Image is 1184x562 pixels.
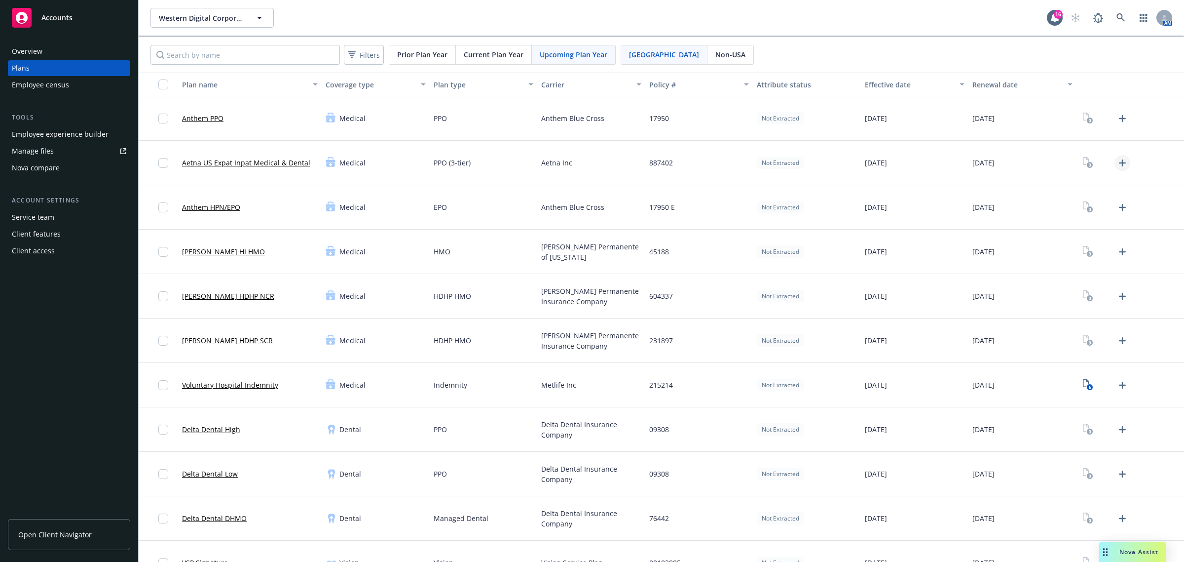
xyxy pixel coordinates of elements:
a: Voluntary Hospital Indemnity [182,380,278,390]
span: 09308 [649,469,669,479]
div: Not Extracted [757,379,804,391]
div: Not Extracted [757,334,804,347]
span: Anthem Blue Cross [541,202,604,212]
a: [PERSON_NAME] HDHP NCR [182,291,274,301]
a: View Plan Documents [1080,422,1096,438]
div: Client access [12,243,55,259]
span: Aetna Inc [541,158,572,168]
div: Coverage type [326,80,414,90]
a: Anthem HPN/EPO [182,202,240,212]
button: Filters [344,45,384,65]
input: Toggle Row Selected [158,514,168,523]
input: Toggle Row Selected [158,114,168,123]
div: 16 [1054,10,1063,19]
span: [DATE] [972,113,995,123]
span: 09308 [649,424,669,435]
a: Aetna US Expat Inpat Medical & Dental [182,158,310,168]
span: [DATE] [865,380,887,390]
a: Delta Dental Low [182,469,238,479]
span: [DATE] [972,291,995,301]
a: View Plan Documents [1080,111,1096,126]
span: 887402 [649,158,673,168]
span: 231897 [649,335,673,346]
a: Client access [8,243,130,259]
a: Client features [8,226,130,242]
span: [DATE] [972,335,995,346]
input: Toggle Row Selected [158,469,168,479]
a: Service team [8,209,130,225]
a: [PERSON_NAME] HDHP SCR [182,335,273,346]
span: [DATE] [972,469,995,479]
span: HDHP HMO [434,335,471,346]
span: [DATE] [972,246,995,257]
span: 604337 [649,291,673,301]
input: Toggle Row Selected [158,380,168,390]
input: Select all [158,80,168,89]
a: Manage files [8,143,130,159]
span: Dental [339,424,361,435]
div: Account settings [8,196,130,205]
a: Anthem PPO [182,113,223,123]
div: Manage files [12,143,54,159]
a: Delta Dental DHMO [182,513,247,523]
span: [DATE] [865,246,887,257]
span: EPO [434,202,447,212]
span: Non-USA [715,49,745,60]
a: View Plan Documents [1080,200,1096,215]
button: Carrier [537,73,645,96]
span: HMO [434,246,450,257]
div: Tools [8,113,130,122]
div: Policy # [649,80,738,90]
a: [PERSON_NAME] HI HMO [182,246,265,257]
a: Switch app [1134,8,1153,28]
a: Employee experience builder [8,126,130,142]
span: Medical [339,202,366,212]
span: 215214 [649,380,673,390]
span: Delta Dental Insurance Company [541,419,641,440]
span: [DATE] [865,202,887,212]
span: 17950 E [649,202,675,212]
a: View Plan Documents [1080,244,1096,260]
a: Employee census [8,77,130,93]
div: Plan name [182,80,307,90]
span: [DATE] [972,513,995,523]
button: Policy # [645,73,753,96]
text: 6 [1089,384,1091,391]
span: Delta Dental Insurance Company [541,464,641,484]
a: Nova compare [8,160,130,176]
input: Toggle Row Selected [158,247,168,257]
a: Overview [8,43,130,59]
span: 76442 [649,513,669,523]
span: Managed Dental [434,513,488,523]
span: [PERSON_NAME] Permanente of [US_STATE] [541,241,641,262]
input: Toggle Row Selected [158,425,168,435]
span: Medical [339,291,366,301]
a: Upload Plan Documents [1114,155,1130,171]
a: Upload Plan Documents [1114,466,1130,482]
span: [DATE] [865,291,887,301]
span: Prior Plan Year [397,49,447,60]
a: Delta Dental High [182,424,240,435]
span: 17950 [649,113,669,123]
input: Toggle Row Selected [158,336,168,346]
div: Employee experience builder [12,126,109,142]
span: [DATE] [972,158,995,168]
span: Medical [339,158,366,168]
div: Not Extracted [757,157,804,169]
a: Plans [8,60,130,76]
span: Delta Dental Insurance Company [541,508,641,529]
div: Carrier [541,80,630,90]
span: PPO [434,424,447,435]
span: Metlife Inc [541,380,576,390]
div: Not Extracted [757,468,804,480]
button: Plan type [430,73,537,96]
button: Coverage type [322,73,429,96]
input: Toggle Row Selected [158,158,168,168]
span: Current Plan Year [464,49,523,60]
span: Medical [339,113,366,123]
a: View Plan Documents [1080,333,1096,349]
div: Effective date [865,80,954,90]
div: Not Extracted [757,245,804,258]
div: Attribute status [757,80,856,90]
a: View Plan Documents [1080,377,1096,393]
